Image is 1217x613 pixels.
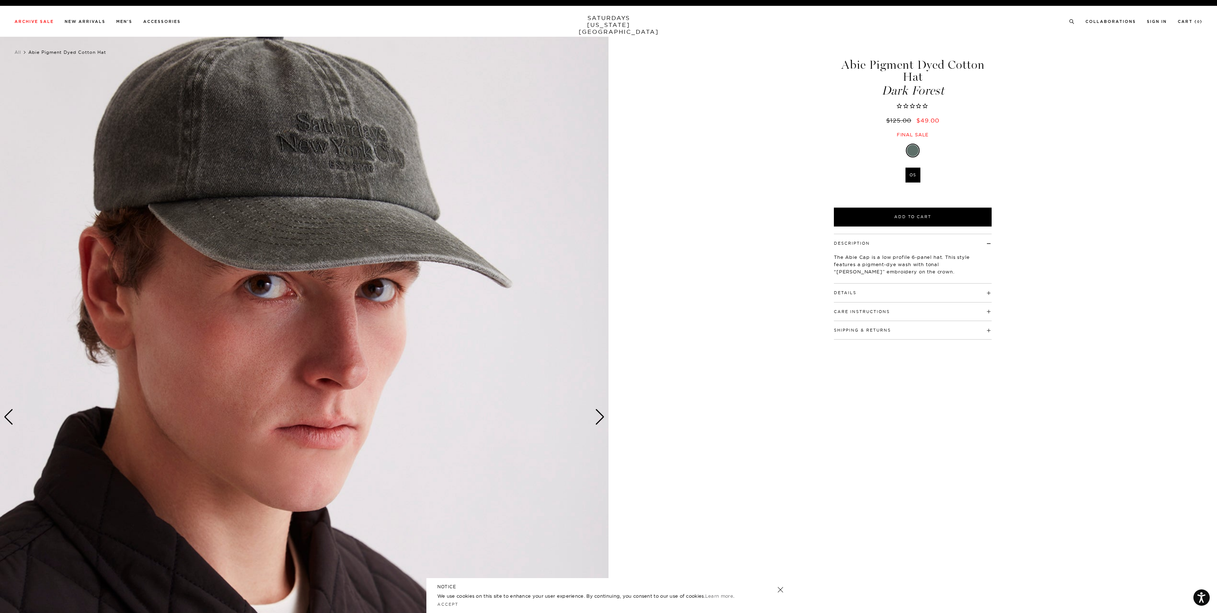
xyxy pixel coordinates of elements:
[834,241,870,245] button: Description
[437,602,458,607] a: Accept
[834,253,992,275] p: The Abie Cap is a low profile 6-panel hat. This style features a pigment-dye wash with tonal “[PE...
[65,20,105,24] a: New Arrivals
[28,49,106,55] span: Abie Pigment Dyed Cotton Hat
[833,59,993,97] h1: Abie Pigment Dyed Cotton Hat
[1178,20,1202,24] a: Cart (0)
[916,117,939,124] span: $49.00
[705,593,733,599] a: Learn more
[143,20,181,24] a: Accessories
[579,15,639,35] a: SATURDAYS[US_STATE][GEOGRAPHIC_DATA]
[116,20,132,24] a: Men's
[833,103,993,110] span: Rated 0.0 out of 5 stars 0 reviews
[833,132,993,138] div: Final sale
[437,584,780,590] h5: NOTICE
[4,409,13,425] div: Previous slide
[595,409,605,425] div: Next slide
[15,49,21,55] a: All
[834,328,891,332] button: Shipping & Returns
[437,592,754,600] p: We use cookies on this site to enhance your user experience. By continuing, you consent to our us...
[1147,20,1167,24] a: Sign In
[15,20,54,24] a: Archive Sale
[905,168,920,183] label: OS
[834,310,890,314] button: Care Instructions
[834,208,992,227] button: Add to Cart
[1197,20,1200,24] small: 0
[834,291,856,295] button: Details
[1085,20,1136,24] a: Collaborations
[833,85,993,97] span: Dark Forest
[886,117,914,124] del: $125.00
